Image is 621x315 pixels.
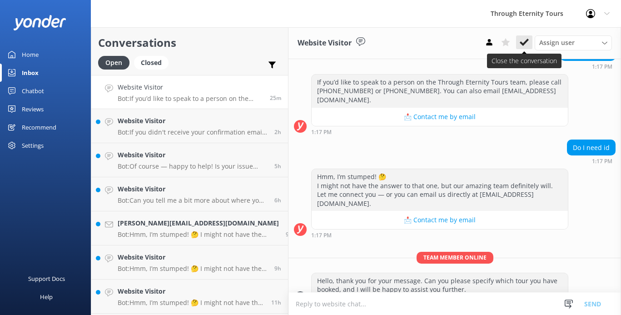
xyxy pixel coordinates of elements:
h4: Website Visitor [118,286,264,296]
div: If you’d like to speak to a person on the Through Eternity Tours team, please call [PHONE_NUMBER]... [312,75,568,108]
span: Assign user [539,38,575,48]
strong: 1:17 PM [592,159,612,164]
span: 01:17pm 10-Aug-2025 (UTC +02:00) Europe/Amsterdam [270,94,281,102]
img: yonder-white-logo.png [14,15,66,30]
a: Website VisitorBot:Hmm, I’m stumped! 🤔 I might not have the answer to that one, but our amazing t... [91,245,288,280]
a: Website VisitorBot:Can you tell me a bit more about where you are going? We have an amazing array... [91,177,288,211]
button: 📩 Contact me by email [312,108,568,126]
span: 02:34am 10-Aug-2025 (UTC +02:00) Europe/Amsterdam [271,299,281,306]
div: Assign User [535,35,612,50]
h4: [PERSON_NAME][EMAIL_ADDRESS][DOMAIN_NAME] [118,218,279,228]
p: Bot: Hmm, I’m stumped! 🤔 I might not have the answer to that one, but our amazing team definitely... [118,299,264,307]
span: 04:06am 10-Aug-2025 (UTC +02:00) Europe/Amsterdam [286,230,293,238]
h4: Website Visitor [118,82,263,92]
strong: 1:17 PM [311,233,332,238]
p: Bot: Hmm, I’m stumped! 🤔 I might not have the answer to that one, but our amazing team definitely... [118,265,268,273]
div: Chatbot [22,82,44,100]
span: 06:49am 10-Aug-2025 (UTC +02:00) Europe/Amsterdam [274,196,281,204]
h4: Website Visitor [118,184,268,194]
h4: Website Visitor [118,252,268,262]
strong: 1:17 PM [592,64,612,70]
a: [PERSON_NAME][EMAIL_ADDRESS][DOMAIN_NAME]Bot:Hmm, I’m stumped! 🤔 I might not have the answer to t... [91,211,288,245]
div: Hmm, I’m stumped! 🤔 I might not have the answer to that one, but our amazing team definitely will... [312,169,568,211]
div: 01:17pm 10-Aug-2025 (UTC +02:00) Europe/Amsterdam [560,63,616,70]
strong: 1:17 PM [311,130,332,135]
span: 03:51am 10-Aug-2025 (UTC +02:00) Europe/Amsterdam [274,265,281,272]
span: 10:58am 10-Aug-2025 (UTC +02:00) Europe/Amsterdam [274,128,281,136]
p: Bot: If you didn't receive your confirmation email, you can contact the team at [EMAIL_ADDRESS][D... [118,128,268,136]
div: Open [98,56,129,70]
div: Inbox [22,64,39,82]
a: Website VisitorBot:Of course — happy to help! Is your issue related to: - 🔄 Changing or canceling... [91,143,288,177]
a: Open [98,57,134,67]
a: Website VisitorBot:If you didn't receive your confirmation email, you can contact the team at [EM... [91,109,288,143]
h4: Website Visitor [118,116,268,126]
p: Bot: Of course — happy to help! Is your issue related to: - 🔄 Changing or canceling a tour - 📧 No... [118,162,268,170]
div: Settings [22,136,44,155]
button: 📩 Contact me by email [312,211,568,229]
div: Support Docs [28,270,65,288]
div: Closed [134,56,169,70]
h4: Website Visitor [118,150,268,160]
a: Closed [134,57,173,67]
h2: Conversations [98,34,281,51]
span: Team member online [417,252,493,263]
div: 01:17pm 10-Aug-2025 (UTC +02:00) Europe/Amsterdam [311,232,568,238]
div: Recommend [22,118,56,136]
div: Hello, thank you for your message. Can you please specify which tour you have booked, and I will ... [312,273,568,297]
div: Reviews [22,100,44,118]
div: 01:17pm 10-Aug-2025 (UTC +02:00) Europe/Amsterdam [311,129,568,135]
div: Home [22,45,39,64]
p: Bot: If you’d like to speak to a person on the Through Eternity Tours team, please call [PHONE_NU... [118,95,263,103]
h3: Website Visitor [298,37,352,49]
div: Help [40,288,53,306]
div: 01:17pm 10-Aug-2025 (UTC +02:00) Europe/Amsterdam [567,158,616,164]
p: Bot: Can you tell me a bit more about where you are going? We have an amazing array of group and ... [118,196,268,205]
span: 07:52am 10-Aug-2025 (UTC +02:00) Europe/Amsterdam [274,162,281,170]
a: Website VisitorBot:Hmm, I’m stumped! 🤔 I might not have the answer to that one, but our amazing t... [91,280,288,314]
p: Bot: Hmm, I’m stumped! 🤔 I might not have the answer to that one, but our amazing team definitely... [118,230,279,239]
a: Website VisitorBot:If you’d like to speak to a person on the Through Eternity Tours team, please ... [91,75,288,109]
div: Do I need id [567,140,615,155]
